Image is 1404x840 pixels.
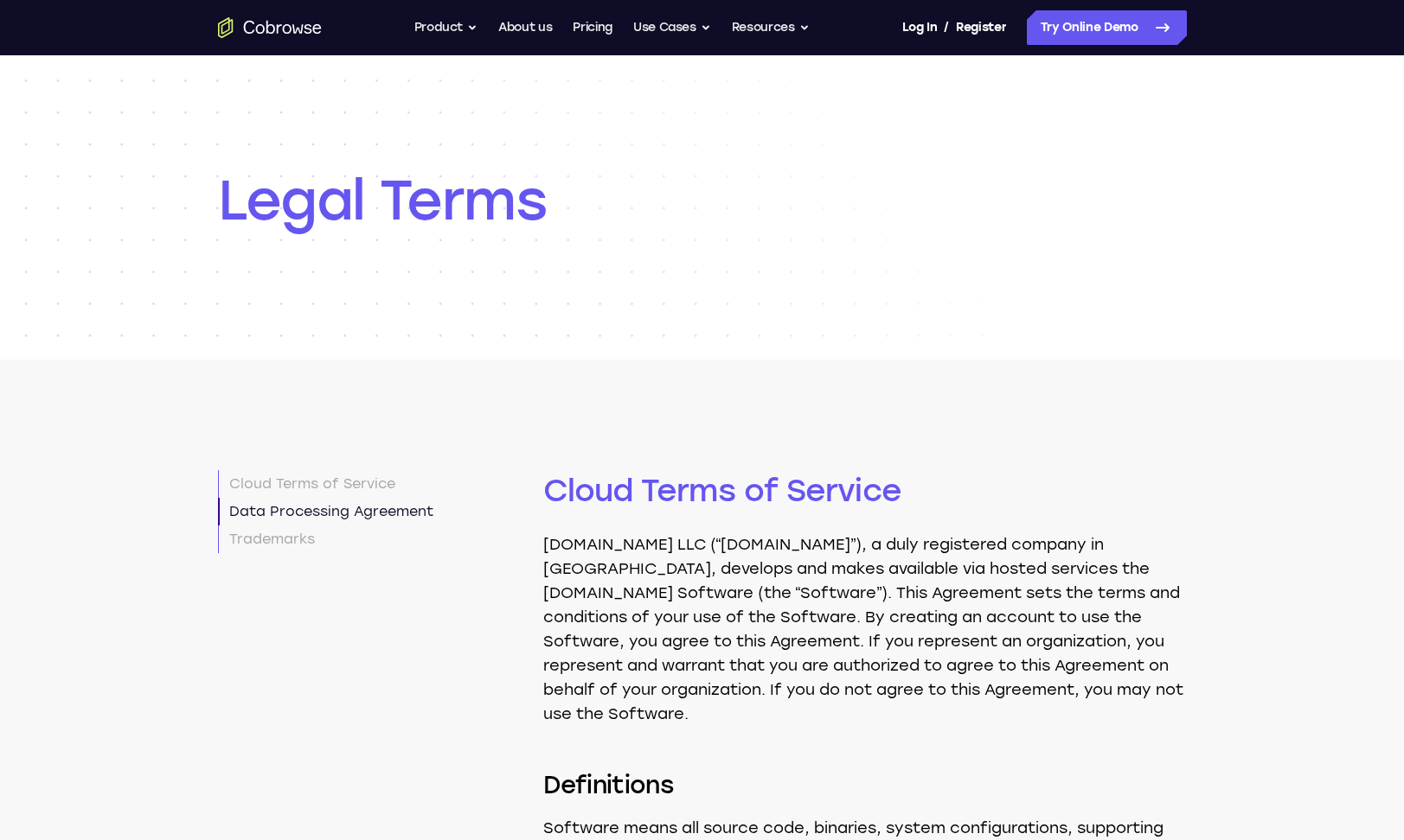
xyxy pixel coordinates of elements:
button: Resources [732,10,810,45]
h2: Cloud Terms of Service [543,304,1187,512]
a: Register [956,10,1006,45]
p: [DOMAIN_NAME] LLC (“[DOMAIN_NAME]”), a duly registered company in [GEOGRAPHIC_DATA], develops and... [543,532,1187,726]
a: Pricing [573,10,612,45]
a: Data Processing Agreement [218,498,433,525]
a: Cloud Terms of Service [218,470,433,498]
h1: Legal Terms [218,166,1187,235]
h3: Definitions [543,767,1187,802]
a: Go to the home page [218,17,322,38]
a: About us [498,10,552,45]
span: / [944,17,949,38]
a: Trademarks [218,525,433,553]
a: Log In [902,10,937,45]
a: Try Online Demo [1027,10,1187,45]
button: Product [414,10,478,45]
button: Use Cases [633,10,711,45]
